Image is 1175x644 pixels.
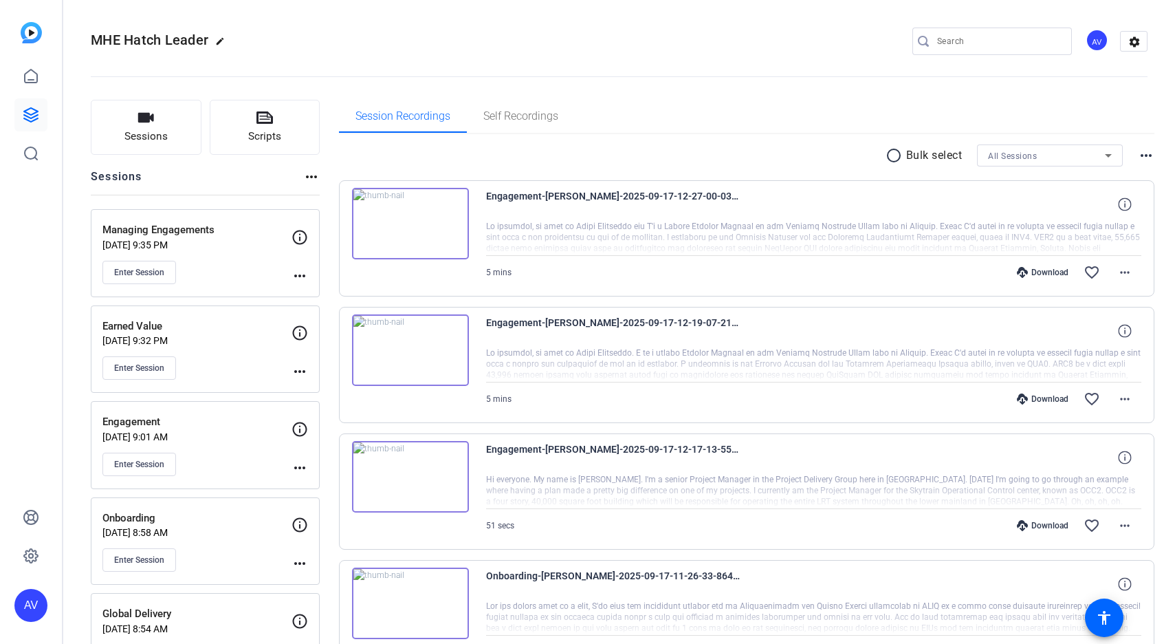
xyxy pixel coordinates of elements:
[102,453,176,476] button: Enter Session
[210,100,320,155] button: Scripts
[1138,147,1154,164] mat-icon: more_horiz
[988,151,1037,161] span: All Sessions
[1084,517,1100,534] mat-icon: favorite_border
[21,22,42,43] img: blue-gradient.svg
[292,268,308,284] mat-icon: more_horiz
[1010,520,1075,531] div: Download
[124,129,168,144] span: Sessions
[1117,517,1133,534] mat-icon: more_horiz
[102,527,292,538] p: [DATE] 8:58 AM
[14,589,47,622] div: AV
[1117,391,1133,407] mat-icon: more_horiz
[91,32,208,48] span: MHE Hatch Leader
[248,129,281,144] span: Scripts
[102,335,292,346] p: [DATE] 9:32 PM
[303,169,320,185] mat-icon: more_horiz
[102,261,176,284] button: Enter Session
[102,606,292,622] p: Global Delivery
[1117,264,1133,281] mat-icon: more_horiz
[114,555,164,566] span: Enter Session
[486,188,740,221] span: Engagement-[PERSON_NAME]-2025-09-17-12-27-00-038-0
[906,147,963,164] p: Bulk select
[114,459,164,470] span: Enter Session
[1084,264,1100,281] mat-icon: favorite_border
[486,268,512,277] span: 5 mins
[486,394,512,404] span: 5 mins
[352,568,469,639] img: thumb-nail
[102,356,176,380] button: Enter Session
[886,147,906,164] mat-icon: radio_button_unchecked
[91,100,201,155] button: Sessions
[486,441,740,474] span: Engagement-[PERSON_NAME]-2025-09-17-12-17-13-551-0
[486,568,740,601] span: Onboarding-[PERSON_NAME]-2025-09-17-11-26-33-864-0
[1010,394,1075,405] div: Download
[102,511,292,526] p: Onboarding
[91,169,142,195] h2: Sessions
[1084,391,1100,407] mat-icon: favorite_border
[102,222,292,238] p: Managing Engagements
[292,460,308,476] mat-icon: more_horiz
[352,188,469,259] img: thumb-nail
[1086,29,1108,52] div: AV
[1010,267,1075,278] div: Download
[486,521,514,530] span: 51 secs
[352,441,469,513] img: thumb-nail
[292,363,308,380] mat-icon: more_horiz
[114,267,164,278] span: Enter Session
[102,414,292,430] p: Engagement
[102,239,292,250] p: [DATE] 9:35 PM
[1096,610,1112,626] mat-icon: accessibility
[937,33,1061,50] input: Search
[102,431,292,442] p: [DATE] 9:01 AM
[1086,29,1110,53] ngx-avatar: Amanda Vintinner
[102,623,292,634] p: [DATE] 8:54 AM
[102,548,176,572] button: Enter Session
[352,314,469,386] img: thumb-nail
[1121,32,1148,52] mat-icon: settings
[114,363,164,374] span: Enter Session
[102,319,292,334] p: Earned Value
[292,555,308,572] mat-icon: more_horiz
[483,111,558,122] span: Self Recordings
[215,36,232,53] mat-icon: edit
[486,314,740,347] span: Engagement-[PERSON_NAME]-2025-09-17-12-19-07-211-0
[355,111,450,122] span: Session Recordings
